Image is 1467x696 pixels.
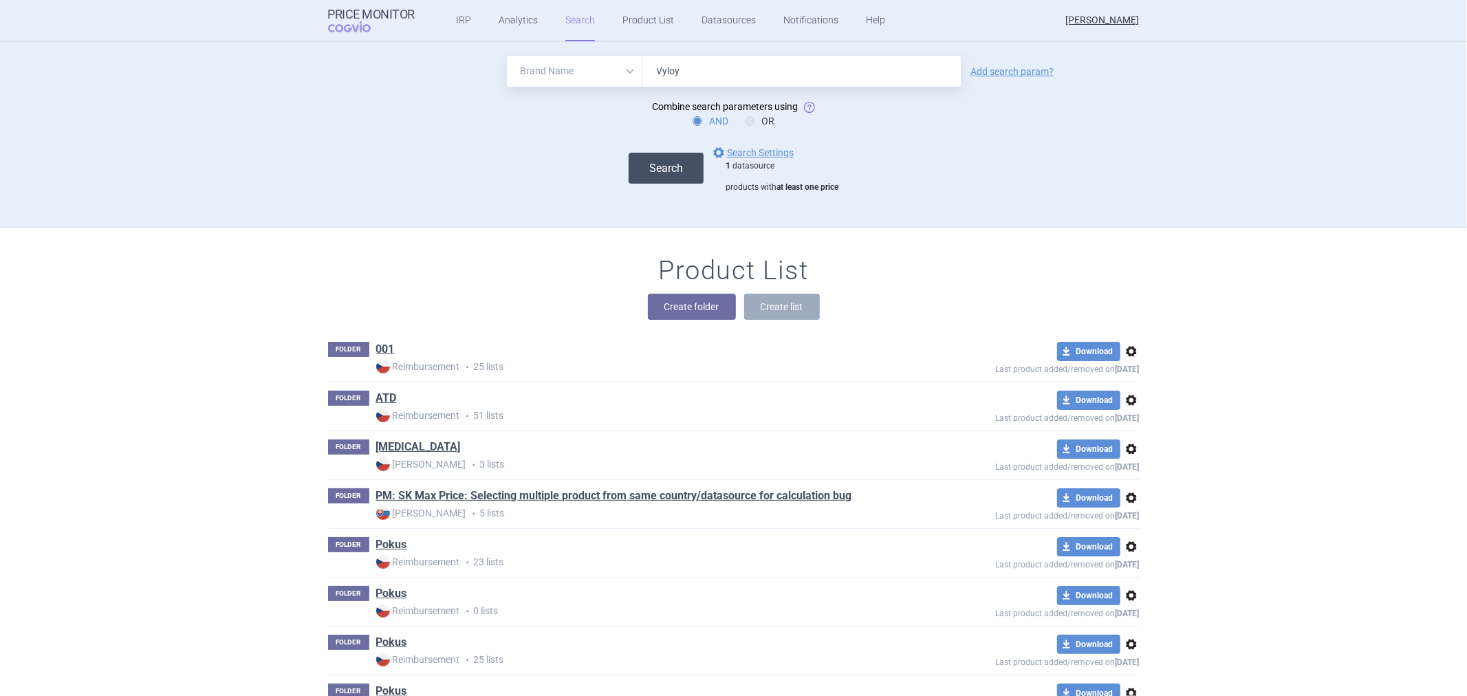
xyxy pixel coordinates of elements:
[376,342,395,357] a: 001
[376,360,390,373] img: CZ
[376,653,896,667] p: 25 lists
[653,101,798,112] span: Combine search parameters using
[726,161,730,171] strong: 1
[1057,342,1120,361] button: Download
[1116,365,1140,374] strong: [DATE]
[376,409,390,422] img: CZ
[466,507,480,521] i: •
[1057,391,1120,410] button: Download
[629,153,704,184] button: Search
[376,439,461,457] h1: Humira
[328,391,369,406] p: FOLDER
[376,409,460,422] strong: Reimbursement
[1116,511,1140,521] strong: [DATE]
[648,294,736,320] button: Create folder
[376,360,460,373] strong: Reimbursement
[896,605,1140,618] p: Last product added/removed on
[466,458,480,472] i: •
[376,457,390,471] img: CZ
[328,635,369,650] p: FOLDER
[376,537,407,552] a: Pokus
[460,556,474,569] i: •
[744,294,820,320] button: Create list
[376,360,896,374] p: 25 lists
[376,537,407,555] h1: Pokus
[376,604,896,618] p: 0 lists
[776,182,838,192] strong: at least one price
[376,555,896,569] p: 23 lists
[376,635,407,653] h1: Pokus
[1057,635,1120,654] button: Download
[376,506,896,521] p: 5 lists
[896,410,1140,423] p: Last product added/removed on
[460,409,474,423] i: •
[1057,586,1120,605] button: Download
[376,409,896,423] p: 51 lists
[376,653,460,666] strong: Reimbursement
[376,604,460,618] strong: Reimbursement
[1116,462,1140,472] strong: [DATE]
[1116,560,1140,569] strong: [DATE]
[376,391,397,406] a: ATD
[376,586,407,601] a: Pokus
[376,506,390,520] img: SK
[376,439,461,455] a: [MEDICAL_DATA]
[376,635,407,650] a: Pokus
[376,604,390,618] img: CZ
[1116,657,1140,667] strong: [DATE]
[328,342,369,357] p: FOLDER
[1116,413,1140,423] strong: [DATE]
[1057,537,1120,556] button: Download
[376,488,852,503] a: PM: SK Max Price: Selecting multiple product from same country/datasource for calculation bug
[376,488,852,506] h1: PM: SK Max Price: Selecting multiple product from same country/datasource for calculation bug
[328,8,415,21] strong: Price Monitor
[659,255,809,287] h1: Product List
[460,605,474,618] i: •
[896,459,1140,472] p: Last product added/removed on
[376,457,466,471] strong: [PERSON_NAME]
[376,555,460,569] strong: Reimbursement
[896,508,1140,521] p: Last product added/removed on
[328,8,415,34] a: Price MonitorCOGVIO
[460,360,474,374] i: •
[460,653,474,667] i: •
[328,439,369,455] p: FOLDER
[376,653,390,666] img: CZ
[328,537,369,552] p: FOLDER
[1116,609,1140,618] strong: [DATE]
[896,654,1140,667] p: Last product added/removed on
[376,586,407,604] h1: Pokus
[896,361,1140,374] p: Last product added/removed on
[971,67,1054,76] a: Add search param?
[328,21,390,32] span: COGVIO
[376,506,466,520] strong: [PERSON_NAME]
[328,488,369,503] p: FOLDER
[376,457,896,472] p: 3 lists
[710,144,794,161] a: Search Settings
[745,114,774,128] label: OR
[726,161,838,193] div: datasource products with
[376,391,397,409] h1: ATD
[1057,488,1120,508] button: Download
[328,586,369,601] p: FOLDER
[376,342,395,360] h1: 001
[376,555,390,569] img: CZ
[896,556,1140,569] p: Last product added/removed on
[693,114,728,128] label: AND
[1057,439,1120,459] button: Download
